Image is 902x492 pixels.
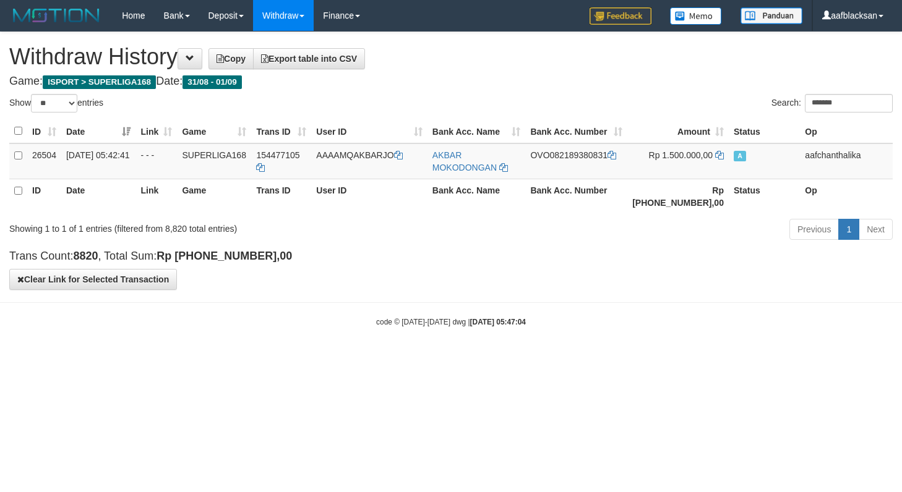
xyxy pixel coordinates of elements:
[649,150,713,160] span: Rp 1.500.000,00
[43,75,156,89] span: ISPORT > SUPERLIGA168
[9,6,103,25] img: MOTION_logo.png
[9,218,367,235] div: Showing 1 to 1 of 1 entries (filtered from 8,820 total entries)
[311,119,427,143] th: User ID: activate to sort column ascending
[61,143,135,179] td: [DATE] 05:42:41
[157,250,292,262] strong: Rp [PHONE_NUMBER],00
[183,75,242,89] span: 31/08 - 01/09
[9,250,893,263] h4: Trans Count: , Total Sum:
[632,185,724,208] strong: Rp [PHONE_NUMBER],00
[800,179,893,214] th: Op
[253,48,365,69] a: Export table into CSV
[9,94,103,112] label: Show entries
[729,119,800,143] th: Status
[800,119,893,143] th: Op
[61,179,135,214] th: Date
[135,143,177,179] td: - - -
[27,143,61,179] td: 26504
[427,179,526,214] th: Bank Acc. Name
[789,219,839,240] a: Previous
[9,45,893,69] h1: Withdraw History
[311,179,427,214] th: User ID
[859,219,893,240] a: Next
[838,219,859,240] a: 1
[525,143,627,179] td: 082189380831
[525,119,627,143] th: Bank Acc. Number: activate to sort column ascending
[261,54,357,64] span: Export table into CSV
[135,179,177,214] th: Link
[734,151,746,161] span: Approved - Marked by aafchhiseyha
[135,119,177,143] th: Link: activate to sort column ascending
[741,7,802,24] img: panduan.png
[27,179,61,214] th: ID
[251,143,311,179] td: 154477105
[177,143,251,179] td: SUPERLIGA168
[670,7,722,25] img: Button%20Memo.svg
[729,179,800,214] th: Status
[27,119,61,143] th: ID: activate to sort column ascending
[61,119,135,143] th: Date: activate to sort column ascending
[376,318,526,326] small: code © [DATE]-[DATE] dwg |
[9,269,177,290] button: Clear Link for Selected Transaction
[432,150,497,172] a: AKBAR MOKODONGAN
[805,94,893,112] input: Search:
[525,179,627,214] th: Bank Acc. Number
[9,75,893,88] h4: Game: Date:
[208,48,254,69] a: Copy
[771,94,893,112] label: Search:
[590,7,651,25] img: Feedback.jpg
[530,150,549,160] span: OVO
[31,94,77,112] select: Showentries
[73,250,98,262] strong: 8820
[177,119,251,143] th: Game: activate to sort column ascending
[251,119,311,143] th: Trans ID: activate to sort column ascending
[627,119,729,143] th: Amount: activate to sort column ascending
[800,143,893,179] td: aafchanthalika
[217,54,246,64] span: Copy
[251,179,311,214] th: Trans ID
[311,143,427,179] td: AAAAMQAKBARJO
[177,179,251,214] th: Game
[470,318,526,326] strong: [DATE] 05:47:04
[427,119,526,143] th: Bank Acc. Name: activate to sort column ascending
